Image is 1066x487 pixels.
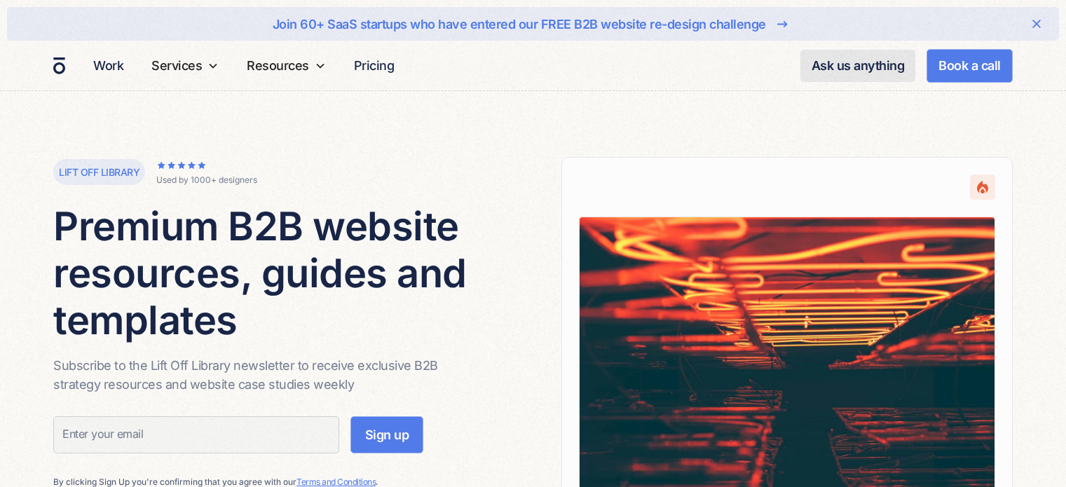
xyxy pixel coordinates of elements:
[53,356,479,394] p: Subscribe to the Lift Off Library newsletter to receive exclusive B2B strategy resources and webs...
[88,52,129,79] a: Work
[53,203,479,345] h1: Premium B2B website resources, guides and templates
[151,56,202,75] div: Services
[53,416,339,453] input: Enter your email
[927,49,1013,83] a: Book a call
[247,56,309,75] div: Resources
[53,57,65,75] a: home
[241,41,332,90] div: Resources
[348,52,400,79] a: Pricing
[156,174,257,186] div: Used by 1000+ designers
[273,15,766,34] div: Join 60+ SaaS startups who have entered our FREE B2B website re-design challenge
[59,165,139,179] p: Lift off library
[146,41,224,90] div: Services
[350,416,424,453] input: Sign up
[52,13,1014,35] a: Join 60+ SaaS startups who have entered our FREE B2B website re-design challenge
[800,50,916,82] a: Ask us anything
[296,476,376,487] a: Terms and Conditions
[53,416,423,465] form: Subscribe Form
